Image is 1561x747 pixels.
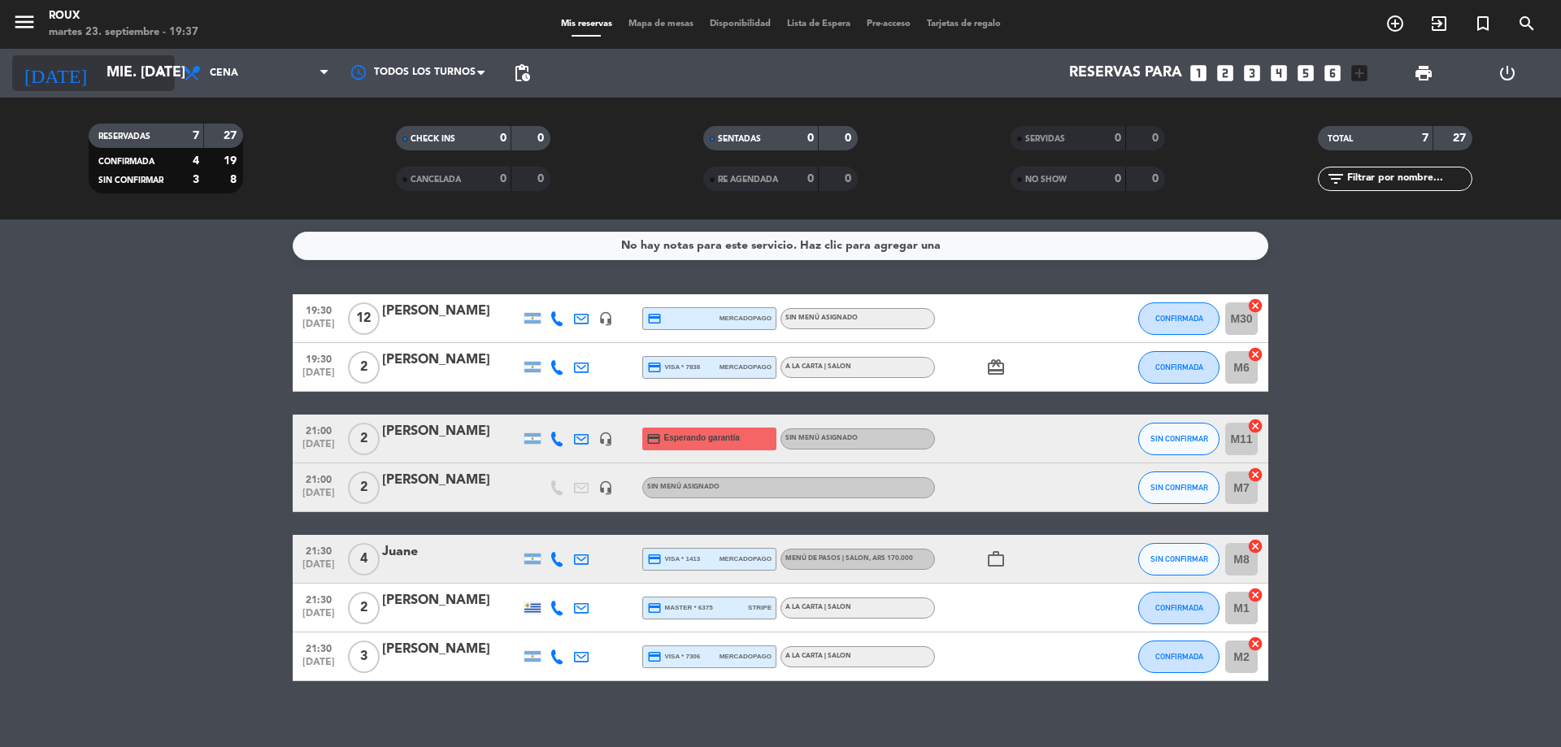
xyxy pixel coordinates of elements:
[1069,65,1182,81] span: Reservas para
[500,173,507,185] strong: 0
[348,302,380,335] span: 12
[1138,351,1220,384] button: CONFIRMADA
[348,592,380,624] span: 2
[869,555,913,562] span: , ARS 170.000
[647,649,662,664] i: credit_card
[807,132,814,144] strong: 0
[1385,14,1405,33] i: add_circle_outline
[1115,132,1121,144] strong: 0
[1349,63,1370,84] i: add_box
[298,420,339,439] span: 21:00
[598,480,613,495] i: headset_mic
[720,313,772,324] span: mercadopago
[298,367,339,386] span: [DATE]
[298,541,339,559] span: 21:30
[1150,483,1208,492] span: SIN CONFIRMAR
[298,638,339,657] span: 21:30
[512,63,532,83] span: pending_actions
[193,130,199,141] strong: 7
[1138,302,1220,335] button: CONFIRMADA
[785,363,851,370] span: A la Carta | SALON
[224,155,240,167] strong: 19
[1152,132,1162,144] strong: 0
[98,158,154,166] span: CONFIRMADA
[1465,49,1549,98] div: LOG OUT
[1247,467,1263,483] i: cancel
[1155,363,1203,371] span: CONFIRMADA
[382,639,520,660] div: [PERSON_NAME]
[298,300,339,319] span: 19:30
[12,55,98,91] i: [DATE]
[1138,641,1220,673] button: CONFIRMADA
[779,20,859,28] span: Lista de Espera
[647,601,713,615] span: master * 6375
[1295,63,1316,84] i: looks_5
[1115,173,1121,185] strong: 0
[1247,538,1263,554] i: cancel
[598,432,613,446] i: headset_mic
[298,589,339,608] span: 21:30
[598,311,613,326] i: headset_mic
[1247,636,1263,652] i: cancel
[1025,135,1065,143] span: SERVIDAS
[1247,297,1263,314] i: cancel
[382,301,520,322] div: [PERSON_NAME]
[1188,63,1209,84] i: looks_one
[720,362,772,372] span: mercadopago
[647,484,720,490] span: Sin menú asignado
[621,237,941,255] div: No hay notas para este servicio. Haz clic para agregar una
[98,132,150,141] span: RESERVADAS
[646,432,661,446] i: credit_card
[298,488,339,506] span: [DATE]
[348,423,380,455] span: 2
[1328,135,1353,143] span: TOTAL
[151,63,171,83] i: arrow_drop_down
[553,20,620,28] span: Mis reservas
[718,176,778,184] span: RE AGENDADA
[1247,587,1263,603] i: cancel
[1268,63,1289,84] i: looks_4
[298,439,339,458] span: [DATE]
[382,421,520,442] div: [PERSON_NAME]
[1150,554,1208,563] span: SIN CONFIRMAR
[1429,14,1449,33] i: exit_to_app
[500,132,507,144] strong: 0
[620,20,702,28] span: Mapa de mesas
[785,653,851,659] span: A la Carta | SALON
[298,469,339,488] span: 21:00
[647,360,700,375] span: visa * 7838
[411,176,461,184] span: CANCELADA
[1155,603,1203,612] span: CONFIRMADA
[720,651,772,662] span: mercadopago
[298,349,339,367] span: 19:30
[193,155,199,167] strong: 4
[224,130,240,141] strong: 27
[210,67,238,79] span: Cena
[986,358,1006,377] i: card_giftcard
[298,608,339,627] span: [DATE]
[1155,314,1203,323] span: CONFIRMADA
[919,20,1009,28] span: Tarjetas de regalo
[1322,63,1343,84] i: looks_6
[12,10,37,34] i: menu
[1138,471,1220,504] button: SIN CONFIRMAR
[720,554,772,564] span: mercadopago
[647,649,700,664] span: visa * 7306
[647,552,662,567] i: credit_card
[230,174,240,185] strong: 8
[748,602,772,613] span: stripe
[1247,346,1263,363] i: cancel
[1498,63,1517,83] i: power_settings_new
[98,176,163,185] span: SIN CONFIRMAR
[1150,434,1208,443] span: SIN CONFIRMAR
[348,641,380,673] span: 3
[785,435,858,441] span: Sin menú asignado
[647,360,662,375] i: credit_card
[348,471,380,504] span: 2
[348,351,380,384] span: 2
[382,350,520,371] div: [PERSON_NAME]
[298,657,339,675] span: [DATE]
[411,135,455,143] span: CHECK INS
[807,173,814,185] strong: 0
[785,604,851,610] span: A la Carta | SALON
